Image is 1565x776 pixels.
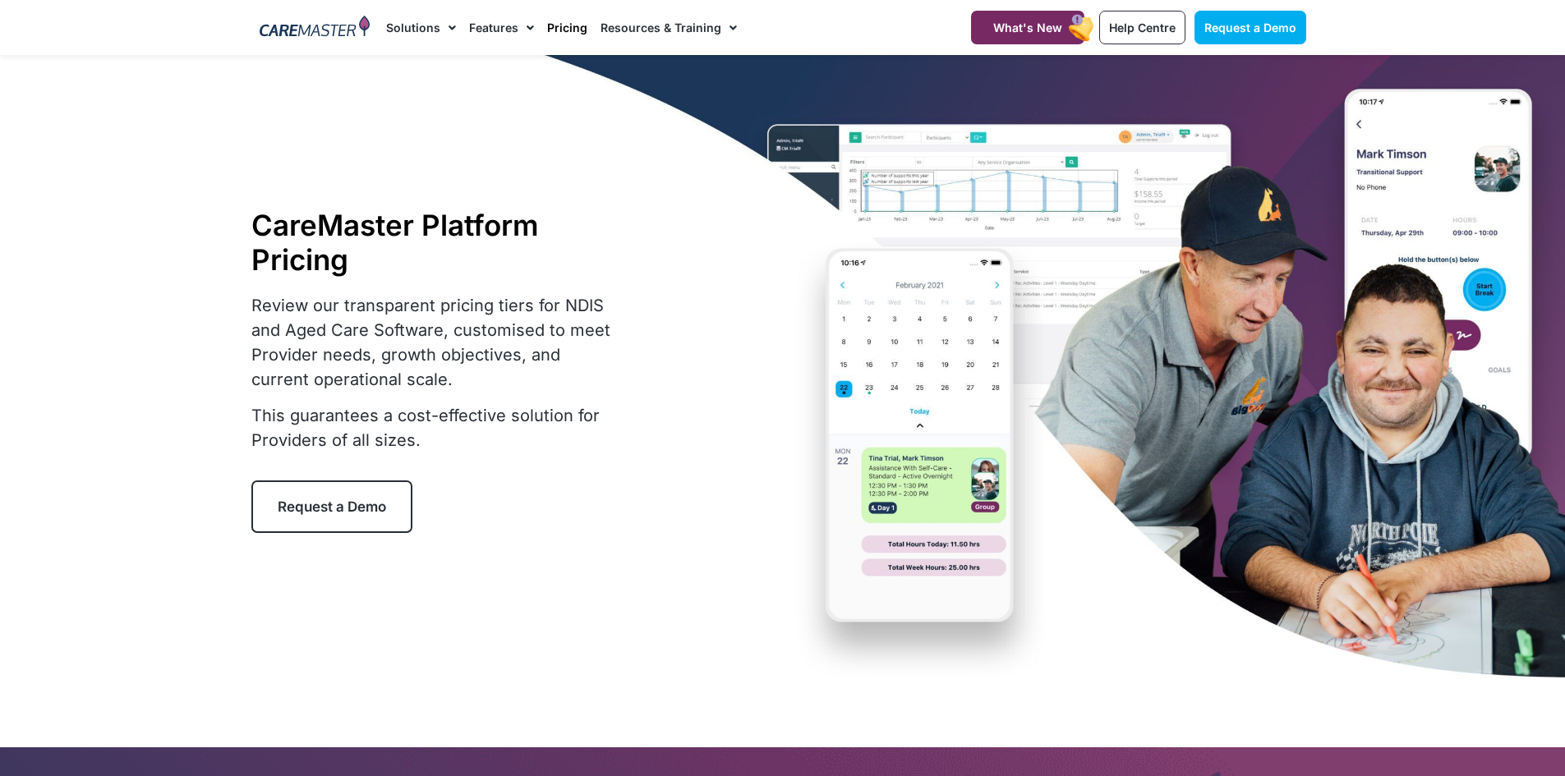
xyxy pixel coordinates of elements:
p: This guarantees a cost-effective solution for Providers of all sizes. [251,403,621,452]
span: Request a Demo [278,498,386,515]
p: Review our transparent pricing tiers for NDIS and Aged Care Software, customised to meet Provider... [251,293,621,392]
a: Request a Demo [251,480,412,533]
span: Help Centre [1109,21,1176,34]
h1: CareMaster Platform Pricing [251,208,621,277]
a: What's New [971,11,1084,44]
img: CareMaster Logo [260,16,371,40]
span: What's New [993,21,1062,34]
a: Request a Demo [1194,11,1306,44]
span: Request a Demo [1204,21,1296,34]
a: Help Centre [1099,11,1185,44]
